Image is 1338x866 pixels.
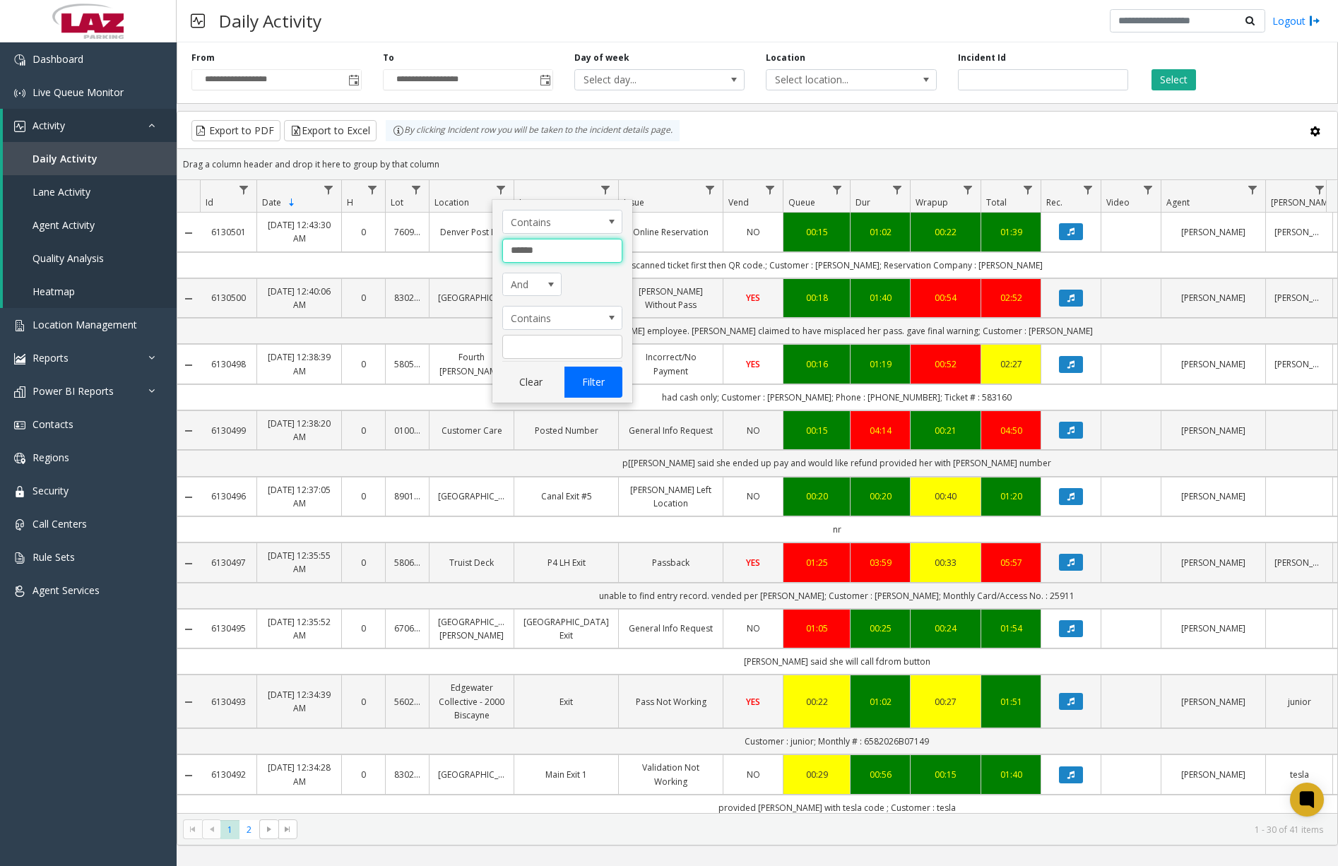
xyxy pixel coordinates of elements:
a: 01:51 [990,695,1032,708]
span: Select location... [766,70,901,90]
span: Issue [624,196,644,208]
a: 02:27 [990,357,1032,371]
div: 03:59 [859,556,901,569]
a: 00:16 [792,357,841,371]
a: [DATE] 12:34:28 AM [266,761,333,788]
a: Logout [1272,13,1320,28]
img: 'icon' [14,586,25,597]
span: Page 2 [239,820,259,839]
span: Activity [32,119,65,132]
a: [GEOGRAPHIC_DATA] Exit [523,615,610,642]
a: 01:40 [990,768,1032,781]
span: Date [262,196,281,208]
span: Power BI Reports [32,384,114,398]
div: 00:40 [919,490,972,503]
span: NO [747,490,760,502]
a: Canal Exit #5 [523,490,610,503]
span: Lane Activity [32,185,90,198]
a: Pass Not Working [627,695,714,708]
a: [GEOGRAPHIC_DATA] [438,768,505,781]
a: Online Reservation [627,225,714,239]
span: Live Queue Monitor [32,85,124,99]
a: 6130501 [208,225,248,239]
a: YES [732,695,774,708]
a: 00:20 [859,490,901,503]
span: Video [1106,196,1130,208]
a: Video Filter Menu [1139,180,1158,199]
a: 01:40 [859,291,901,304]
a: Lane Activity [3,175,177,208]
div: 01:25 [792,556,841,569]
a: Collapse Details [177,696,200,708]
button: Clear [502,367,560,398]
span: Agent [1166,196,1190,208]
a: Fourth [PERSON_NAME] [438,350,505,377]
a: YES [732,357,774,371]
a: [PERSON_NAME] [1170,556,1257,569]
span: Wrapup [916,196,948,208]
div: 01:02 [859,695,901,708]
div: 00:29 [792,768,841,781]
a: Agent Filter Menu [1243,180,1262,199]
a: [PERSON_NAME] [1170,695,1257,708]
label: Location [766,52,805,64]
button: Export to Excel [284,120,377,141]
img: 'icon' [14,486,25,497]
input: Location Filter [502,335,622,359]
a: 02:52 [990,291,1032,304]
a: Vend Filter Menu [761,180,780,199]
a: Collapse Details [177,770,200,781]
a: General Info Request [627,424,714,437]
img: 'icon' [14,519,25,530]
a: Parker Filter Menu [1310,180,1330,199]
a: [DATE] 12:35:52 AM [266,615,333,642]
a: Collapse Details [177,425,200,437]
a: 0 [350,424,377,437]
span: Vend [728,196,749,208]
div: 00:20 [792,490,841,503]
a: 0 [350,357,377,371]
a: Collapse Details [177,624,200,635]
label: Day of week [574,52,629,64]
a: Rec. Filter Menu [1079,180,1098,199]
a: 00:56 [859,768,901,781]
img: 'icon' [14,88,25,99]
a: Truist Deck [438,556,505,569]
span: YES [746,557,760,569]
button: Select [1151,69,1196,90]
a: 00:15 [792,424,841,437]
a: Total Filter Menu [1019,180,1038,199]
a: [PERSON_NAME] [1170,768,1257,781]
span: Location Management [32,318,137,331]
a: junior [1274,695,1324,708]
span: Rec. [1046,196,1062,208]
a: Collapse Details [177,558,200,569]
a: NO [732,225,774,239]
label: From [191,52,215,64]
input: Location Filter [502,239,622,263]
a: Issue Filter Menu [701,180,720,199]
img: pageIcon [191,4,205,38]
a: 580542 [394,357,420,371]
a: 830202 [394,768,420,781]
a: 00:52 [919,357,972,371]
span: YES [746,696,760,708]
a: Collapse Details [177,360,200,371]
span: Go to the last page [282,824,293,835]
a: [DATE] 12:35:55 AM [266,549,333,576]
a: [PERSON_NAME] [1170,424,1257,437]
a: [DATE] 12:43:30 AM [266,218,333,245]
a: Agent Activity [3,208,177,242]
a: Lane Filter Menu [596,180,615,199]
div: 00:15 [919,768,972,781]
a: [DATE] 12:38:20 AM [266,417,333,444]
a: [PERSON_NAME] [1274,357,1324,371]
span: [PERSON_NAME] [1271,196,1335,208]
a: 760900 [394,225,420,239]
span: Lane [519,196,538,208]
a: Edgewater Collective - 2000 Biscayne [438,681,505,722]
img: 'icon' [14,453,25,464]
